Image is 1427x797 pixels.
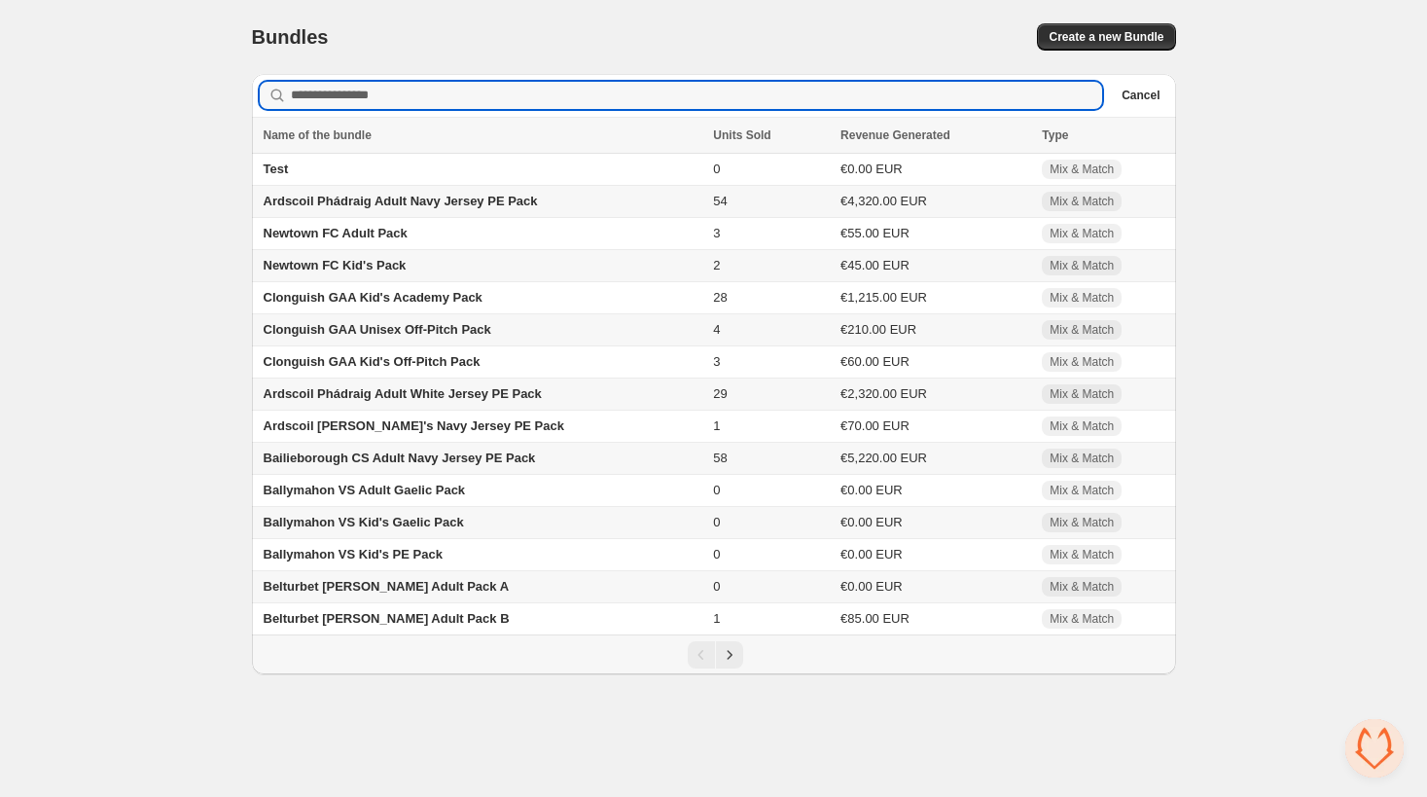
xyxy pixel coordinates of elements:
[840,483,903,497] span: €0.00 EUR
[713,126,790,145] button: Units Sold
[264,226,408,240] span: Newtown FC Adult Pack
[1114,84,1167,107] button: Cancel
[713,322,720,337] span: 4
[840,354,910,369] span: €60.00 EUR
[840,126,970,145] button: Revenue Generated
[1050,194,1114,209] span: Mix & Match
[1050,226,1114,241] span: Mix & Match
[713,451,727,465] span: 58
[264,483,466,497] span: Ballymahon VS Adult Gaelic Pack
[1050,483,1114,498] span: Mix & Match
[1050,547,1114,562] span: Mix & Match
[1050,258,1114,273] span: Mix & Match
[264,194,538,208] span: Ardscoil Phádraig Adult Navy Jersey PE Pack
[840,162,903,176] span: €0.00 EUR
[264,547,443,562] span: Ballymahon VS Kid's PE Pack
[713,290,727,305] span: 28
[1050,611,1114,627] span: Mix & Match
[713,354,720,369] span: 3
[264,515,464,529] span: Ballymahon VS Kid's Gaelic Pack
[840,515,903,529] span: €0.00 EUR
[264,579,510,594] span: Belturbet [PERSON_NAME] Adult Pack A
[840,126,950,145] span: Revenue Generated
[840,611,910,626] span: €85.00 EUR
[713,611,720,626] span: 1
[264,386,542,401] span: Ardscoil Phádraig Adult White Jersey PE Pack
[1050,290,1114,306] span: Mix & Match
[1037,23,1175,51] button: Create a new Bundle
[1049,29,1163,45] span: Create a new Bundle
[252,25,329,49] h1: Bundles
[713,258,720,272] span: 2
[1042,126,1163,145] div: Type
[840,226,910,240] span: €55.00 EUR
[264,451,536,465] span: Bailieborough CS Adult Navy Jersey PE Pack
[840,322,916,337] span: €210.00 EUR
[713,579,720,594] span: 0
[840,290,927,305] span: €1,215.00 EUR
[716,641,743,669] button: Next
[713,515,720,529] span: 0
[840,579,903,594] span: €0.00 EUR
[1050,354,1114,370] span: Mix & Match
[840,547,903,562] span: €0.00 EUR
[264,126,702,145] div: Name of the bundle
[713,547,720,562] span: 0
[713,162,720,176] span: 0
[840,451,927,465] span: €5,220.00 EUR
[264,354,481,369] span: Clonguish GAA Kid's Off-Pitch Pack
[264,418,564,433] span: Ardscoil [PERSON_NAME]'s Navy Jersey PE Pack
[1050,386,1114,402] span: Mix & Match
[264,322,491,337] span: Clonguish GAA Unisex Off-Pitch Pack
[264,611,510,626] span: Belturbet [PERSON_NAME] Adult Pack B
[713,483,720,497] span: 0
[713,386,727,401] span: 29
[1050,515,1114,530] span: Mix & Match
[713,126,770,145] span: Units Sold
[1345,719,1404,778] a: Open chat
[1050,579,1114,595] span: Mix & Match
[713,226,720,240] span: 3
[1122,88,1159,103] span: Cancel
[713,194,727,208] span: 54
[264,162,289,176] span: Test
[264,290,482,305] span: Clonguish GAA Kid's Academy Pack
[264,258,407,272] span: Newtown FC Kid's Pack
[840,194,927,208] span: €4,320.00 EUR
[713,418,720,433] span: 1
[252,634,1176,674] nav: Pagination
[1050,162,1114,177] span: Mix & Match
[1050,418,1114,434] span: Mix & Match
[840,418,910,433] span: €70.00 EUR
[1050,322,1114,338] span: Mix & Match
[840,386,927,401] span: €2,320.00 EUR
[1050,451,1114,466] span: Mix & Match
[840,258,910,272] span: €45.00 EUR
